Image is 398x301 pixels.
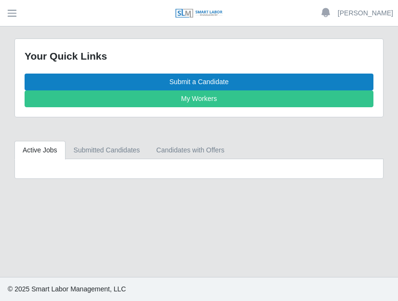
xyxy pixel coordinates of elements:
span: © 2025 Smart Labor Management, LLC [8,285,126,293]
a: Submitted Candidates [66,141,148,160]
a: Submit a Candidate [25,74,373,90]
a: Candidates with Offers [148,141,232,160]
a: My Workers [25,90,373,107]
img: SLM Logo [175,8,223,19]
a: Active Jobs [14,141,66,160]
div: Your Quick Links [25,49,373,64]
a: [PERSON_NAME] [338,8,393,18]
